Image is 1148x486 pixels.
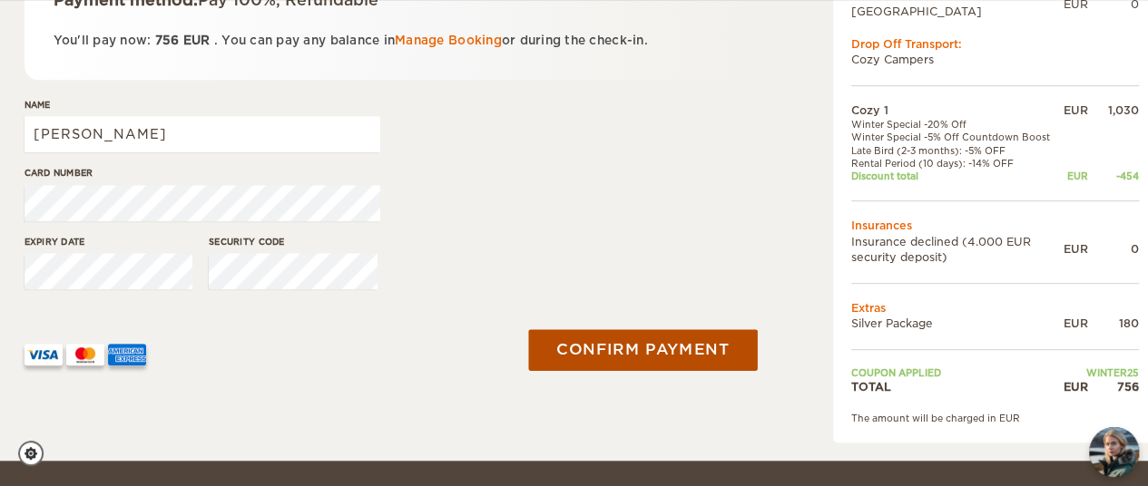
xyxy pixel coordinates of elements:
span: 756 [155,34,180,47]
td: Insurances [851,218,1139,233]
div: EUR [1064,379,1088,394]
td: TOTAL [851,379,1064,394]
a: Manage Booking [395,34,502,47]
div: EUR [1064,316,1088,331]
img: mastercard [66,344,104,365]
div: The amount will be charged in EUR [851,412,1139,424]
span: EUR [183,34,211,47]
div: 756 [1088,379,1139,394]
td: Extras [851,300,1139,316]
a: Cookie settings [18,441,55,466]
div: 180 [1088,316,1139,331]
div: 1,030 [1088,102,1139,118]
td: Insurance declined (4.000 EUR security deposit) [851,234,1064,265]
div: EUR [1064,102,1088,118]
p: You'll pay now: . You can pay any balance in or during the check-in. [54,30,726,51]
td: Late Bird (2-3 months): -5% OFF [851,144,1064,157]
label: Security code [209,235,378,248]
img: VISA [25,344,63,365]
td: Cozy 1 [851,102,1064,118]
div: -454 [1088,170,1139,182]
label: Expiry date [25,235,193,248]
td: Silver Package [851,316,1064,331]
button: Confirm payment [529,329,758,370]
img: Freyja at Cozy Campers [1089,427,1139,477]
td: Winter Special -5% Off Countdown Boost [851,131,1064,143]
div: EUR [1064,241,1088,257]
div: Drop Off Transport: [851,36,1139,52]
button: chat-button [1089,427,1139,477]
div: EUR [1064,170,1088,182]
td: Discount total [851,170,1064,182]
td: Coupon applied [851,366,1064,379]
label: Card number [25,166,380,180]
div: 0 [1088,241,1139,257]
td: Winter Special -20% Off [851,118,1064,131]
td: WINTER25 [1064,366,1139,379]
label: Name [25,98,380,112]
td: Rental Period (10 days): -14% OFF [851,157,1064,170]
img: AMEX [108,344,146,365]
td: Cozy Campers [851,52,1139,67]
